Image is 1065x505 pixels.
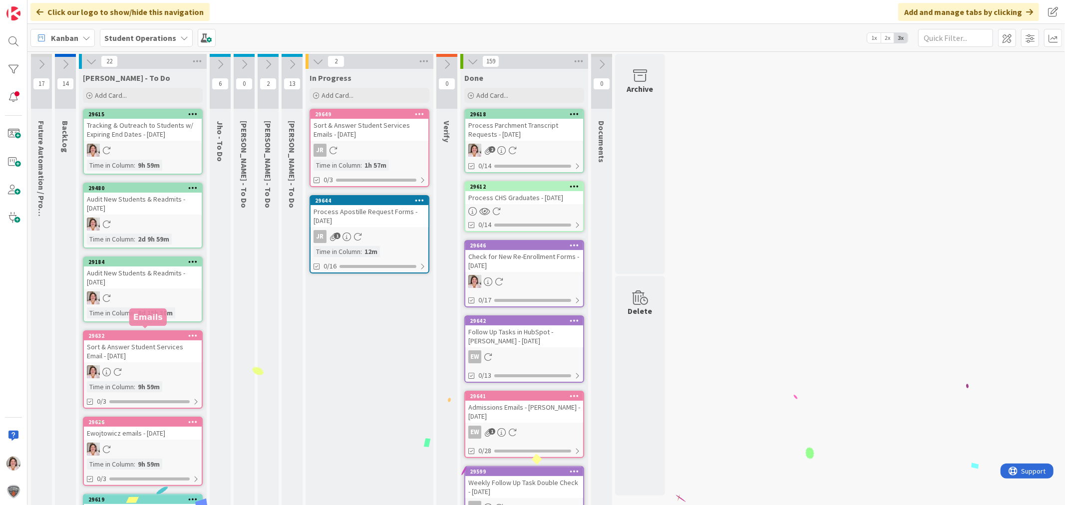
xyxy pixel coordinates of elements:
div: 29618Process Parchment Transcript Requests - [DATE] [465,110,583,141]
div: Tracking & Outreach to Students w/ Expiring End Dates - [DATE] [84,119,202,141]
div: 29619 [88,496,202,503]
div: EW [465,426,583,439]
div: 29626 [84,418,202,427]
div: Follow Up Tasks in HubSpot - [PERSON_NAME] - [DATE] [465,325,583,347]
div: 29632 [84,331,202,340]
div: 12m [362,246,380,257]
span: Add Card... [95,91,127,100]
div: Click our logo to show/hide this navigation [30,3,210,21]
span: Kanban [51,32,78,44]
div: 29619 [84,495,202,504]
span: : [134,160,135,171]
div: Time in Column [87,381,134,392]
div: 29612 [470,183,583,190]
span: 159 [482,55,499,67]
span: BackLog [60,121,70,153]
div: Delete [628,305,653,317]
div: 29480 [88,185,202,192]
div: 8d 15h 30m [135,307,175,318]
img: EW [6,457,20,471]
div: Process CHS Graduates - [DATE] [465,191,583,204]
img: Visit kanbanzone.com [6,6,20,20]
img: EW [468,144,481,157]
span: 0/13 [478,370,491,381]
div: 29641 [465,392,583,401]
span: In Progress [310,73,352,83]
div: 29649 [311,110,428,119]
span: : [134,459,135,470]
span: : [134,234,135,245]
div: JR [314,144,327,157]
div: 29646Check for New Re-Enrollment Forms - [DATE] [465,241,583,272]
img: avatar [6,485,20,499]
div: 29615 [88,111,202,118]
div: EW [84,443,202,456]
span: 0 [236,78,253,90]
div: Time in Column [87,307,134,318]
div: Time in Column [87,234,134,245]
div: Time in Column [87,459,134,470]
div: EW [84,365,202,378]
div: 29612Process CHS Graduates - [DATE] [465,182,583,204]
span: 0/3 [324,175,333,185]
span: Eric - To Do [263,121,273,208]
div: 29618 [465,110,583,119]
span: 14 [57,78,74,90]
div: 29618 [470,111,583,118]
img: EW [468,275,481,288]
span: Support [21,1,45,13]
img: EW [87,291,100,304]
span: 22 [101,55,118,67]
div: 29641 [470,393,583,400]
span: 6 [212,78,229,90]
span: Zaida - To Do [239,121,249,208]
span: : [134,307,135,318]
div: 29626 [88,419,202,426]
div: Sort & Answer Student Services Emails - [DATE] [311,119,428,141]
div: 29641Admissions Emails - [PERSON_NAME] - [DATE] [465,392,583,423]
span: Jho - To Do [215,121,225,162]
div: 29646 [470,242,583,249]
div: Ewojtowicz emails - [DATE] [84,427,202,440]
div: 29599 [465,467,583,476]
div: EW [468,350,481,363]
div: 29184 [84,257,202,266]
div: 2d 9h 59m [135,234,172,245]
div: EW [465,275,583,288]
div: Time in Column [314,246,360,257]
div: Weekly Follow Up Task Double Check - [DATE] [465,476,583,498]
div: 29626Ewojtowicz emails - [DATE] [84,418,202,440]
div: 29649Sort & Answer Student Services Emails - [DATE] [311,110,428,141]
div: EW [84,218,202,231]
span: 2 [260,78,277,90]
div: Archive [627,83,654,95]
div: JR [311,144,428,157]
span: 1 [334,233,341,239]
div: 29480Audit New Students & Readmits - [DATE] [84,184,202,215]
div: 1h 57m [362,160,389,171]
div: 29615Tracking & Outreach to Students w/ Expiring End Dates - [DATE] [84,110,202,141]
span: Add Card... [476,91,508,100]
span: : [360,160,362,171]
div: Check for New Re-Enrollment Forms - [DATE] [465,250,583,272]
div: 29649 [315,111,428,118]
img: EW [87,365,100,378]
div: Audit New Students & Readmits - [DATE] [84,193,202,215]
div: 29644 [315,197,428,204]
div: Time in Column [87,160,134,171]
span: Emilie - To Do [83,73,170,83]
span: Amanda - To Do [287,121,297,208]
span: : [134,381,135,392]
div: 9h 59m [135,459,162,470]
div: 29612 [465,182,583,191]
div: 29480 [84,184,202,193]
span: 3x [894,33,908,43]
img: EW [87,144,100,157]
div: 9h 59m [135,160,162,171]
img: EW [87,443,100,456]
span: Add Card... [322,91,354,100]
span: 0 [593,78,610,90]
span: 0 [438,78,455,90]
span: 0/3 [97,396,106,407]
div: 29615 [84,110,202,119]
